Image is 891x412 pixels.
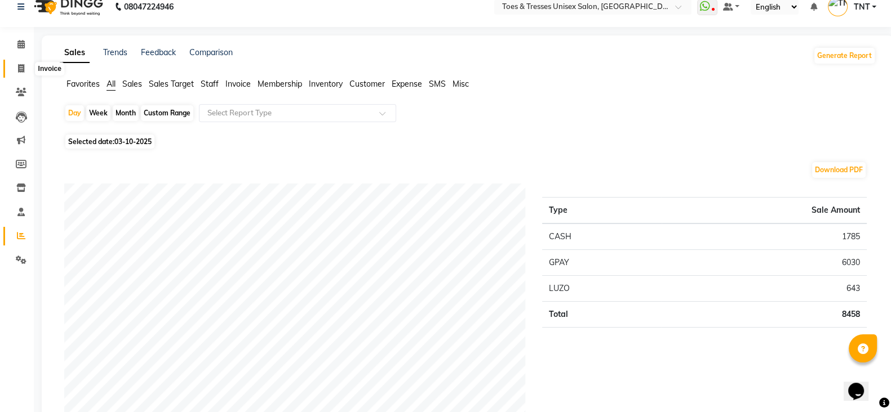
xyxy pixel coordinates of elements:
[258,79,302,89] span: Membership
[60,43,90,63] a: Sales
[113,105,139,121] div: Month
[853,1,870,13] span: TNT
[65,135,154,149] span: Selected date:
[542,276,662,302] td: LUZO
[189,47,233,57] a: Comparison
[141,105,193,121] div: Custom Range
[662,198,867,224] th: Sale Amount
[662,223,867,250] td: 1785
[107,79,116,89] span: All
[542,302,662,328] td: Total
[662,276,867,302] td: 643
[542,250,662,276] td: GPAY
[429,79,446,89] span: SMS
[122,79,142,89] span: Sales
[814,48,875,64] button: Generate Report
[812,162,866,178] button: Download PDF
[662,302,867,328] td: 8458
[103,47,127,57] a: Trends
[114,137,152,146] span: 03-10-2025
[309,79,343,89] span: Inventory
[349,79,385,89] span: Customer
[542,223,662,250] td: CASH
[141,47,176,57] a: Feedback
[86,105,110,121] div: Week
[392,79,422,89] span: Expense
[542,198,662,224] th: Type
[225,79,251,89] span: Invoice
[453,79,469,89] span: Misc
[662,250,867,276] td: 6030
[201,79,219,89] span: Staff
[36,62,64,76] div: Invoice
[65,105,84,121] div: Day
[67,79,100,89] span: Favorites
[844,367,880,401] iframe: chat widget
[149,79,194,89] span: Sales Target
